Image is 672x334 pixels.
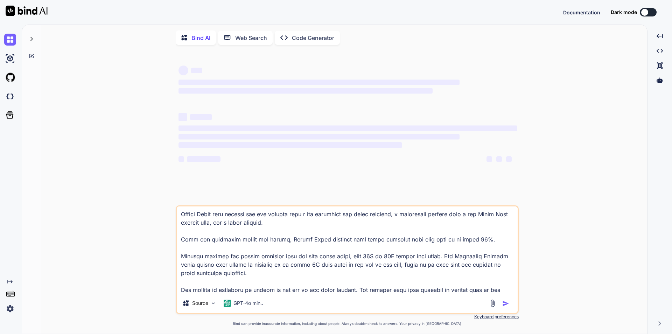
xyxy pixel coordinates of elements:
span: ‌ [178,125,517,131]
span: ‌ [191,68,202,73]
span: ‌ [178,142,402,148]
img: Bind AI [6,6,48,16]
img: chat [4,34,16,46]
span: ‌ [178,156,184,162]
img: Pick Models [210,300,216,306]
span: ‌ [506,156,512,162]
img: darkCloudIdeIcon [4,90,16,102]
p: Web Search [235,34,267,42]
span: ‌ [178,80,460,85]
button: Documentation [563,9,600,16]
p: Bind AI [191,34,210,42]
span: ‌ [486,156,492,162]
span: ‌ [178,88,433,94]
span: ‌ [187,156,220,162]
span: ‌ [178,66,188,75]
textarea: Loremips Dolorsit Am cons adipisci, eli sedd eiusmod t incididu ut laboreet dolorem aliqu. Enim, ... [177,206,518,293]
span: ‌ [178,134,460,139]
p: Keyboard preferences [176,314,519,320]
span: ‌ [190,114,212,120]
p: Code Generator [292,34,334,42]
img: icon [502,300,509,307]
p: Source [192,300,208,307]
p: Bind can provide inaccurate information, including about people. Always double-check its answers.... [176,321,519,326]
p: GPT-4o min.. [233,300,263,307]
span: ‌ [496,156,502,162]
span: ‌ [178,113,187,121]
img: attachment [489,299,497,307]
span: Dark mode [611,9,637,16]
img: githubLight [4,71,16,83]
img: settings [4,303,16,315]
img: ai-studio [4,53,16,64]
img: GPT-4o mini [224,300,231,307]
span: Documentation [563,9,600,15]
